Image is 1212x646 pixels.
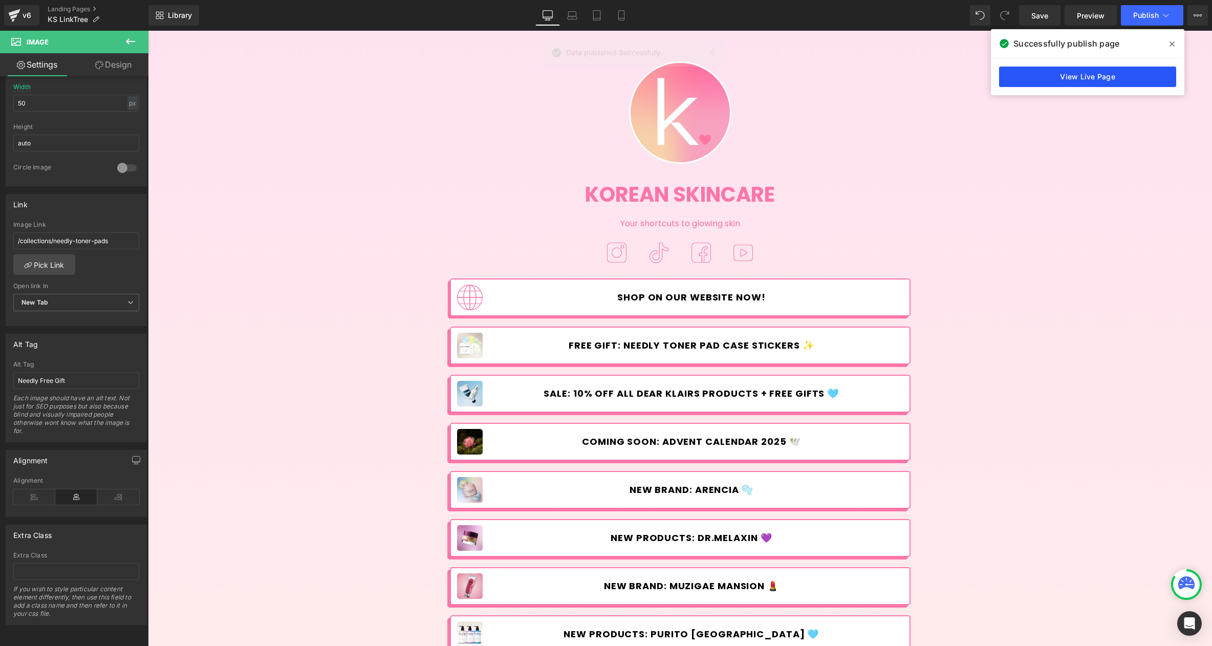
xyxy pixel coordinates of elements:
[421,309,666,320] span: FREE GIFT: NEEDLY TONER PAD CASE STICKERS ✨
[309,254,335,279] img: Pink planet icon
[416,598,671,609] span: NEW PRODUCTS: PURITO [GEOGRAPHIC_DATA] 🩵
[396,357,691,369] span: SALE: 10% OFF ALL DEAR KLAIRS PRODUCTS + FREE GIFTS 🩵
[1065,5,1117,26] a: Preview
[13,552,139,559] div: Extra Class
[13,394,139,442] div: Each image should have an alt text. Not just for SEO purposes but also because blind and visually...
[309,591,335,616] img: Purito Seoul
[13,221,139,228] div: Image Link
[346,256,756,277] a: Shop on our website now!
[48,5,148,13] a: Landing Pages
[309,543,335,568] img: Dear Klairs
[302,187,763,199] p: Your shortcuts to glowing skin
[13,585,139,625] div: If you wish to style particular content element differently, then use this field to add a class n...
[13,95,139,112] input: auto
[13,135,139,152] input: auto
[27,38,49,46] span: Image
[1133,11,1159,19] span: Publish
[482,454,605,465] span: New brand: Arencia 🫧
[13,372,139,389] input: Your alt tags go here
[127,96,138,110] div: px
[13,163,107,174] div: Circle Image
[1077,10,1105,21] span: Preview
[1031,10,1048,21] span: Save
[456,550,631,561] span: NEW BRAND: MUZIGAE MANSION 💄
[346,593,756,614] a: NEW PRODUCTS: PURITO [GEOGRAPHIC_DATA] 🩵
[970,5,990,26] button: Undo
[585,5,609,26] a: Tablet
[13,477,139,484] div: Alignment
[1121,5,1183,26] button: Publish
[999,67,1176,87] a: View Live Page
[13,123,139,131] div: Height
[1187,5,1208,26] button: More
[13,361,139,368] div: Alt Tag
[309,446,335,472] img: Dr.Melaxin
[21,298,48,306] b: New Tab
[346,497,756,518] a: New products: Dr.Melaxin 💜
[346,448,756,470] a: New brand: Arencia 🫧
[346,545,756,566] a: NEW BRAND: MUZIGAE MANSION 💄
[13,195,28,209] div: Link
[309,494,335,520] img: Dr.Melaxin
[566,47,663,58] span: Data published Successfully.
[434,405,653,417] span: COMING SOON: Advent Calendar 2025 🕊️
[20,9,33,22] div: v6
[13,525,52,540] div: Extra Class
[994,5,1015,26] button: Redo
[481,31,583,133] img: Black K logo of Korean Skincare with a pink heart on a pink to yellow gradient
[1013,37,1119,50] span: Successfully publish page
[13,254,75,275] a: Pick Link
[13,83,31,91] div: Width
[4,5,39,26] a: v6
[48,15,88,24] span: KS LinkTree
[13,283,139,290] div: Open link In
[346,304,756,326] a: FREE GIFT: NEEDLY TONER PAD CASE STICKERS ✨
[309,398,335,424] img: Advent Calendar
[309,350,335,376] img: Dear Klairs
[292,148,773,179] h1: Korean Skincare
[463,502,624,513] span: New products: Dr.Melaxin 💜
[168,11,192,20] span: Library
[609,5,634,26] a: Mobile
[535,5,560,26] a: Desktop
[346,352,756,374] a: SALE: 10% OFF ALL DEAR KLAIRS PRODUCTS + FREE GIFTS 🩵
[346,400,756,422] a: COMING SOON: Advent Calendar 2025 🕊️
[560,5,585,26] a: Laptop
[469,261,618,272] span: Shop on our website now!
[1177,611,1202,636] div: Open Intercom Messenger
[13,334,38,349] div: Alt Tag
[13,232,139,249] input: https://your-shop.myshopify.com
[13,450,48,465] div: Alignment
[76,53,150,76] a: Design
[309,302,335,328] img: Needly Free Gift
[148,5,199,26] a: New Library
